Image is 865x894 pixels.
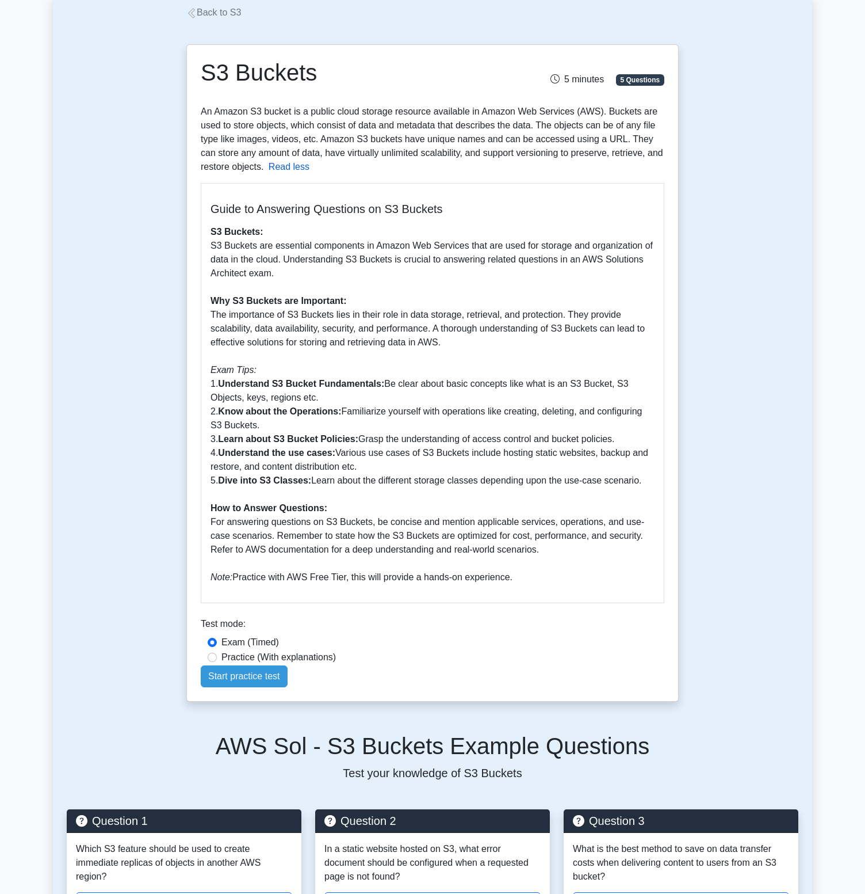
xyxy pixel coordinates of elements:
[210,572,232,582] i: Note:
[221,650,336,664] label: Practice (With explanations)
[210,365,257,375] i: Exam Tips:
[218,475,311,485] b: Dive into S3 Classes:
[76,842,292,884] p: Which S3 feature should be used to create immediate replicas of objects in another AWS region?
[67,732,798,760] h5: AWS Sol - S3 Buckets Example Questions
[210,227,263,237] b: S3 Buckets:
[573,842,789,884] p: What is the best method to save on data transfer costs when delivering content to users from an S...
[221,636,279,649] label: Exam (Timed)
[218,448,335,458] b: Understand the use cases:
[616,74,664,86] span: 5 Questions
[201,617,664,636] div: Test mode:
[573,814,789,828] h5: Question 3
[218,406,341,416] b: Know about the Operations:
[67,764,798,782] p: Test your knowledge of S3 Buckets
[201,665,288,687] a: Start practice test
[210,225,655,584] p: S3 Buckets are essential components in Amazon Web Services that are used for storage and organiza...
[210,503,327,513] b: How to Answer Questions:
[324,842,541,884] p: In a static website hosted on S3, what error document should be configured when a requested page ...
[269,160,309,174] button: Read less
[186,7,241,17] a: Back to S3
[550,74,604,84] span: 5 minutes
[201,59,505,86] h1: S3 Buckets
[210,202,655,216] h5: Guide to Answering Questions on S3 Buckets
[210,296,347,306] b: Why S3 Buckets are Important:
[218,434,358,444] b: Learn about S3 Bucket Policies:
[76,814,292,828] h5: Question 1
[218,379,384,389] b: Understand S3 Bucket Fundamentals:
[324,814,541,828] h5: Question 2
[201,106,663,172] span: An Amazon S3 bucket is a public cloud storage resource available in Amazon Web Services (AWS). Bu...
